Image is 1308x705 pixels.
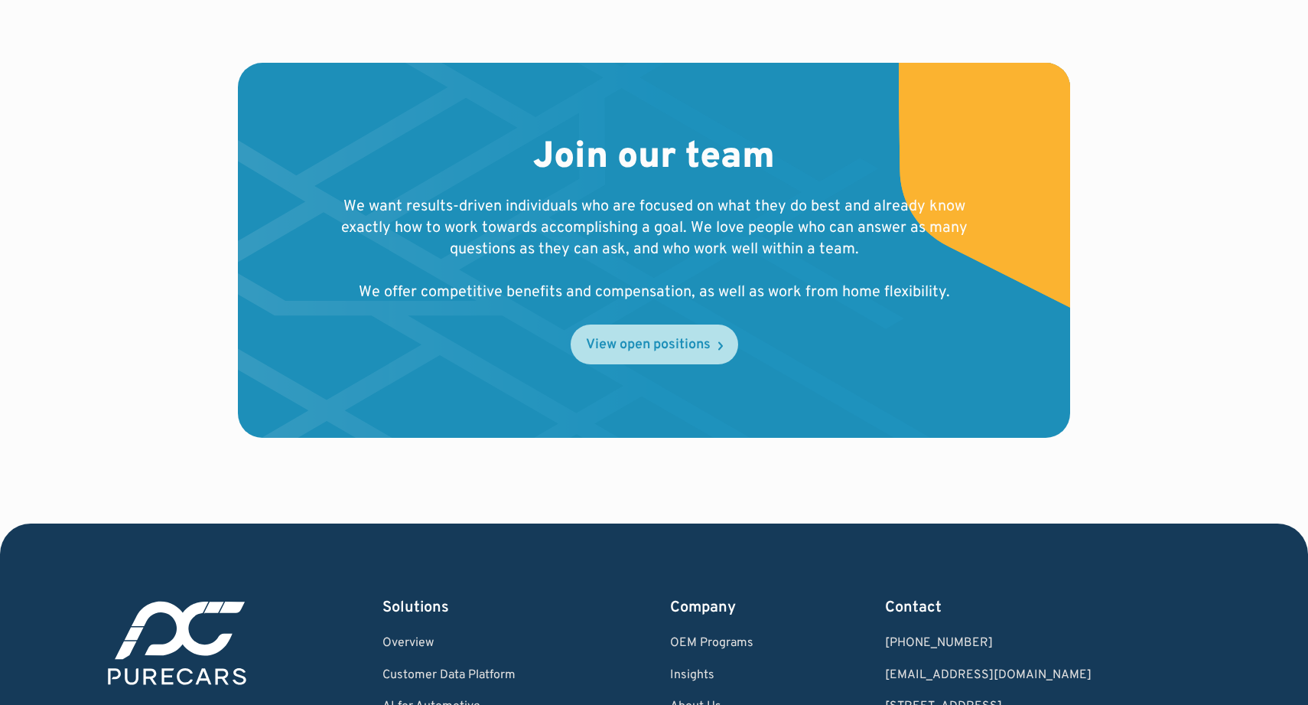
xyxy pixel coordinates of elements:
h2: Join our team [533,136,775,181]
p: We want results-driven individuals who are focused on what they do best and already know exactly ... [336,196,972,303]
a: View open positions [571,325,738,364]
a: Customer Data Platform [382,669,538,683]
div: Company [670,597,753,619]
a: Insights [670,669,753,683]
div: View open positions [586,338,711,352]
a: Overview [382,637,538,651]
div: [PHONE_NUMBER] [885,637,1134,651]
img: purecars logo [103,597,251,690]
div: Contact [885,597,1134,619]
div: Solutions [382,597,538,619]
a: Email us [885,669,1134,683]
a: OEM Programs [670,637,753,651]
